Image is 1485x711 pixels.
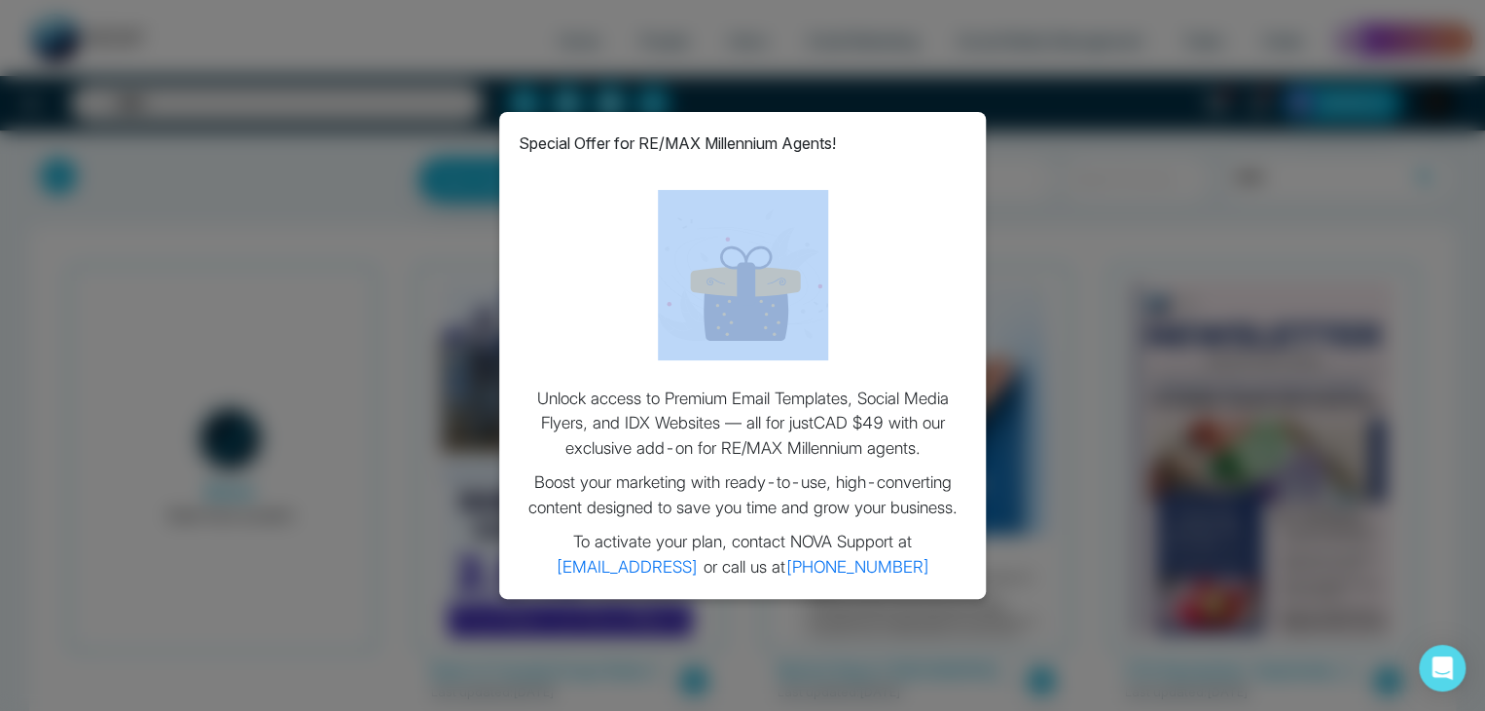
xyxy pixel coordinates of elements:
div: Open Intercom Messenger [1419,645,1466,692]
p: To activate your plan, contact NOVA Support at or call us at [519,530,966,580]
p: Unlock access to Premium Email Templates, Social Media Flyers, and IDX Websites — all for just CA... [519,387,966,462]
img: loading [658,190,828,360]
a: [EMAIL_ADDRESS] [556,557,699,577]
p: Boost your marketing with ready-to-use, high-converting content designed to save you time and gro... [519,470,966,520]
p: Special Offer for RE/MAX Millennium Agents! [519,131,836,155]
a: [PHONE_NUMBER] [785,557,930,577]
